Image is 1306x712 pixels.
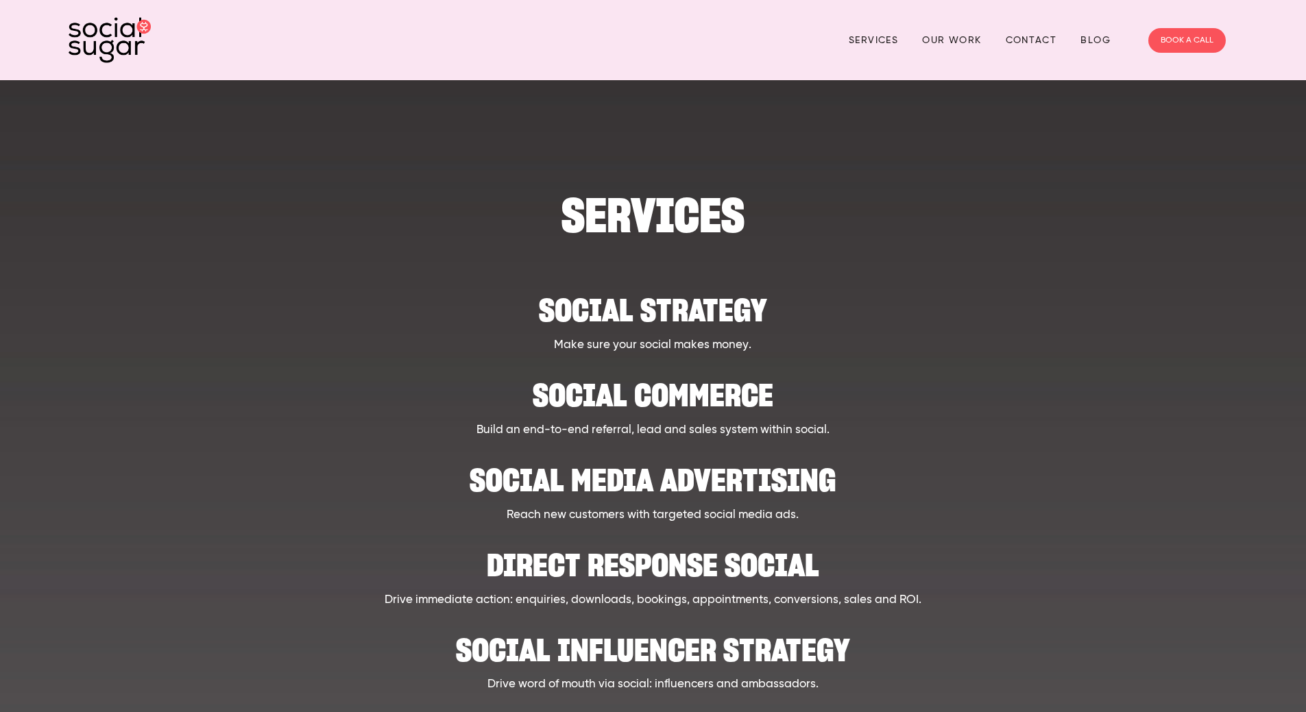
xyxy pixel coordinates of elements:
h2: Direct Response Social [148,537,1158,579]
a: Social influencer strategy Drive word of mouth via social: influencers and ambassadors. [148,622,1158,693]
h1: SERVICES [148,195,1158,236]
a: Services [849,29,898,51]
p: Build an end-to-end referral, lead and sales system within social. [148,421,1158,439]
img: SocialSugar [69,17,151,63]
a: Our Work [922,29,981,51]
a: Direct Response Social Drive immediate action: enquiries, downloads, bookings, appointments, conv... [148,537,1158,609]
p: Reach new customers with targeted social media ads. [148,506,1158,524]
a: Contact [1006,29,1057,51]
a: Social strategy Make sure your social makes money. [148,282,1158,354]
p: Drive word of mouth via social: influencers and ambassadors. [148,676,1158,693]
h2: Social influencer strategy [148,622,1158,664]
a: Social Media Advertising Reach new customers with targeted social media ads. [148,452,1158,524]
h2: Social Commerce [148,367,1158,409]
h2: Social strategy [148,282,1158,324]
a: Social Commerce Build an end-to-end referral, lead and sales system within social. [148,367,1158,439]
a: Blog [1080,29,1111,51]
p: Drive immediate action: enquiries, downloads, bookings, appointments, conversions, sales and ROI. [148,591,1158,609]
p: Make sure your social makes money. [148,336,1158,354]
h2: Social Media Advertising [148,452,1158,494]
a: BOOK A CALL [1148,28,1226,53]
